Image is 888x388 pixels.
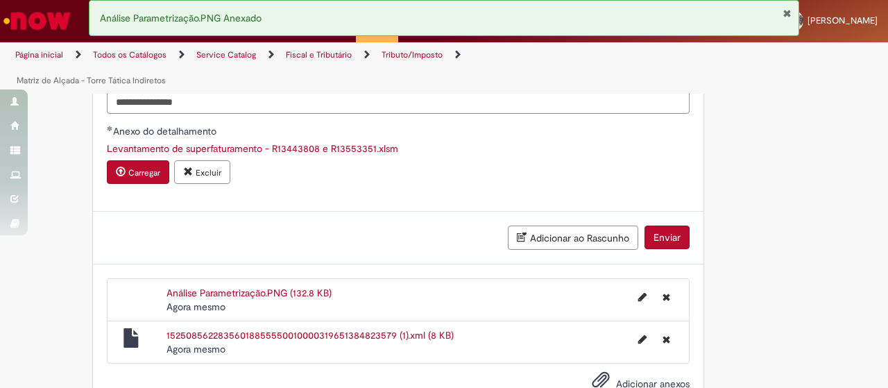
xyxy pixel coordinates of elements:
[196,167,221,178] small: Excluir
[166,301,225,313] span: Agora mesmo
[286,49,352,60] a: Fiscal e Tributário
[107,126,113,131] span: Obrigatório Preenchido
[196,49,256,60] a: Service Catalog
[1,7,73,35] img: ServiceNow
[107,90,690,114] input: Imposto envolvido
[166,343,225,355] time: 27/08/2025 15:10:34
[508,226,638,250] button: Adicionar ao Rascunho
[113,125,219,137] span: Anexo do detalhamento
[166,287,332,299] a: Análise Parametrização.PNG (132.8 KB)
[654,286,678,308] button: Excluir Análise Parametrização.PNG
[644,226,690,249] button: Enviar
[100,12,262,24] span: Análise Parametrização.PNG Anexado
[174,160,230,184] button: Excluir anexo Levantamento de superfaturamento - R13443808 e R13553351.xlsm
[630,286,655,308] button: Editar nome de arquivo Análise Parametrização.PNG
[382,49,443,60] a: Tributo/Imposto
[783,8,792,19] button: Fechar Notificação
[15,49,63,60] a: Página inicial
[166,343,225,355] span: Agora mesmo
[10,42,581,94] ul: Trilhas de página
[166,329,454,341] a: 15250856228356018855550010000319651384823579 (1).xml (8 KB)
[630,328,655,351] button: Editar nome de arquivo 15250856228356018855550010000319651384823579 (1).xml
[107,142,398,155] a: Download de Levantamento de superfaturamento - R13443808 e R13553351.xlsm
[808,15,878,26] span: [PERSON_NAME]
[128,167,160,178] small: Carregar
[107,160,169,184] button: Carregar anexo de Anexo do detalhamento Required
[654,328,678,351] button: Excluir 15250856228356018855550010000319651384823579 (1).xml
[166,301,225,313] time: 27/08/2025 15:10:42
[17,75,166,86] a: Matriz de Alçada - Torre Tática Indiretos
[93,49,166,60] a: Todos os Catálogos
